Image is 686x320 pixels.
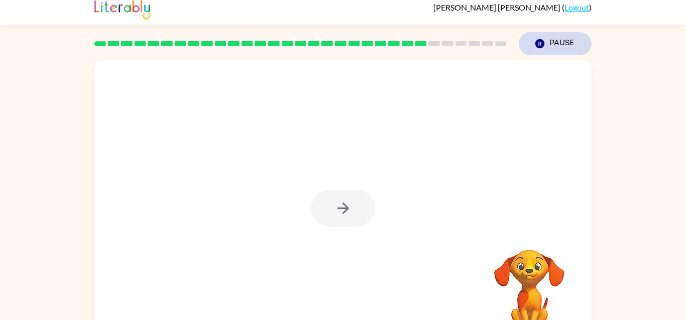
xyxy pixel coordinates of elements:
div: ( ) [433,3,592,12]
button: Pause [519,32,592,55]
span: [PERSON_NAME] [PERSON_NAME] [433,3,562,12]
a: Logout [564,3,589,12]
